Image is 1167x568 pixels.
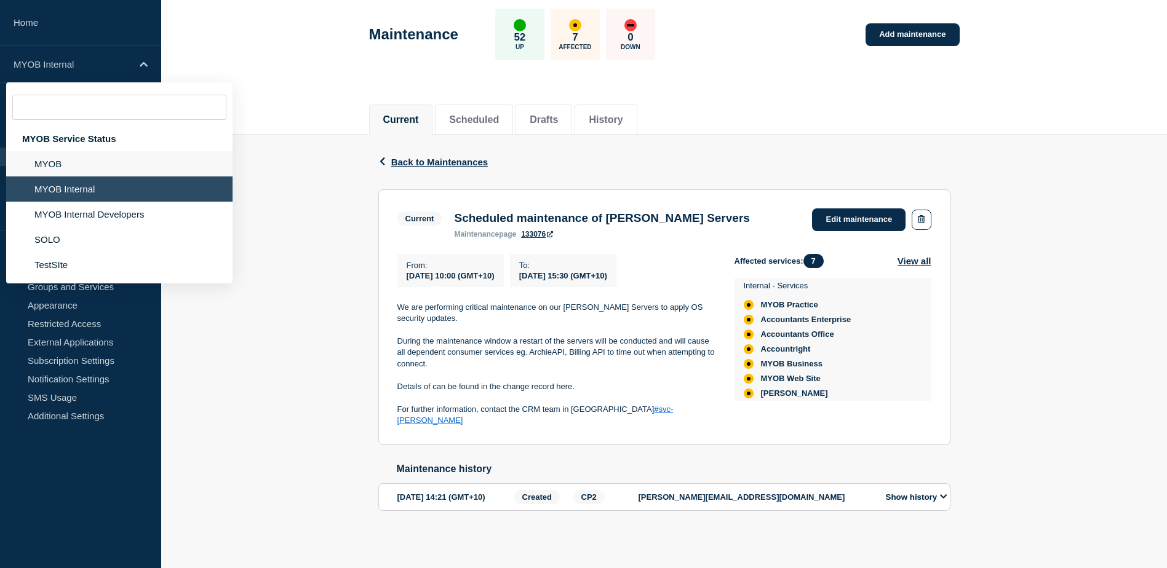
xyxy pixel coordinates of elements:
li: MYOB Internal Developers [6,202,233,227]
button: History [589,114,623,125]
span: [DATE] 10:00 (GMT+10) [407,271,495,280]
div: affected [744,344,754,354]
span: Back to Maintenances [391,157,488,167]
span: Accountants Enterprise [761,315,851,325]
span: [DATE] 15:30 (GMT+10) [519,271,607,280]
p: MYOB Internal [14,59,132,69]
p: We are performing critical maintenance on our [PERSON_NAME] Servers to apply OS security updates. [397,302,715,325]
button: Drafts [530,114,558,125]
button: View all [898,254,931,268]
button: Back to Maintenances [378,157,488,167]
div: affected [569,19,581,31]
span: Current [397,211,442,226]
p: From : [407,261,495,270]
span: MYOB Web Site [761,374,821,384]
span: maintenance [454,230,499,239]
h2: Maintenance history [397,463,950,475]
span: [PERSON_NAME] [761,389,828,398]
p: Details of can be found in the change record here. [397,381,715,392]
a: 133076 [521,230,553,239]
p: For further information, contact the CRM team in [GEOGRAPHIC_DATA] [397,404,715,427]
span: Affected services: [735,254,830,268]
li: MYOB [6,151,233,176]
p: 7 [572,31,578,44]
p: To : [519,261,607,270]
div: affected [744,329,754,339]
span: Accountright [761,344,811,354]
span: CP2 [573,490,605,504]
button: Scheduled [449,114,499,125]
span: 7 [803,254,824,268]
li: MYOB Internal [6,176,233,202]
span: MYOB Practice [761,300,818,310]
a: Edit maintenance [812,208,906,231]
a: Add maintenance [866,23,959,46]
div: MYOB Service Status [6,126,233,151]
li: SOLO [6,227,233,252]
div: down [624,19,637,31]
span: Created [514,490,560,504]
p: [PERSON_NAME][EMAIL_ADDRESS][DOMAIN_NAME] [639,492,872,502]
div: [DATE] 14:21 (GMT+10) [397,490,511,504]
p: Up [516,44,524,50]
p: Internal - Services [744,281,851,290]
button: Show history [882,492,951,502]
p: 0 [627,31,633,44]
p: Down [621,44,640,50]
div: affected [744,374,754,384]
p: page [454,230,516,239]
div: up [514,19,526,31]
div: affected [744,359,754,369]
p: During the maintenance window a restart of the servers will be conducted and will cause all depen... [397,336,715,369]
p: 52 [514,31,525,44]
button: Current [383,114,419,125]
li: TestSIte [6,252,233,277]
span: MYOB Business [761,359,822,369]
div: affected [744,389,754,398]
h3: Scheduled maintenance of [PERSON_NAME] Servers [454,211,749,225]
p: Affected [559,44,591,50]
div: affected [744,300,754,310]
span: Accountants Office [761,329,834,339]
h1: Maintenance [369,26,458,43]
div: affected [744,315,754,325]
